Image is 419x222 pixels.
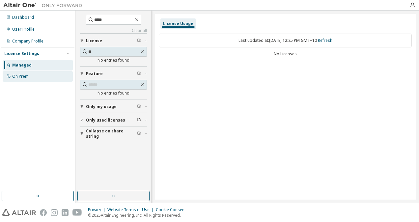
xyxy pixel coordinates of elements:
[86,71,103,76] span: Feature
[86,104,117,109] span: Only my usage
[137,118,141,123] span: Clear filter
[163,21,193,26] div: License Usage
[2,209,36,216] img: altair_logo.svg
[12,74,29,79] div: On Prem
[86,128,137,139] span: Collapse on share string
[12,27,35,32] div: User Profile
[156,207,190,212] div: Cookie Consent
[80,58,147,63] div: No entries found
[137,104,141,109] span: Clear filter
[40,209,47,216] img: facebook.svg
[86,38,102,43] span: License
[12,15,34,20] div: Dashboard
[159,34,412,47] div: Last updated at: [DATE] 12:25 PM GMT+10
[137,38,141,43] span: Clear filter
[80,28,147,33] a: Clear all
[80,113,147,127] button: Only used licenses
[80,126,147,141] button: Collapse on share string
[51,209,58,216] img: instagram.svg
[137,131,141,136] span: Clear filter
[86,118,125,123] span: Only used licenses
[107,207,156,212] div: Website Terms of Use
[80,34,147,48] button: License
[3,2,86,9] img: Altair One
[12,39,43,44] div: Company Profile
[318,38,332,43] a: Refresh
[62,209,69,216] img: linkedin.svg
[12,63,32,68] div: Managed
[80,99,147,114] button: Only my usage
[137,71,141,76] span: Clear filter
[80,91,147,96] div: No entries found
[159,51,412,57] div: No Licenses
[4,51,39,56] div: License Settings
[80,67,147,81] button: Feature
[88,212,190,218] p: © 2025 Altair Engineering, Inc. All Rights Reserved.
[72,209,82,216] img: youtube.svg
[88,207,107,212] div: Privacy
